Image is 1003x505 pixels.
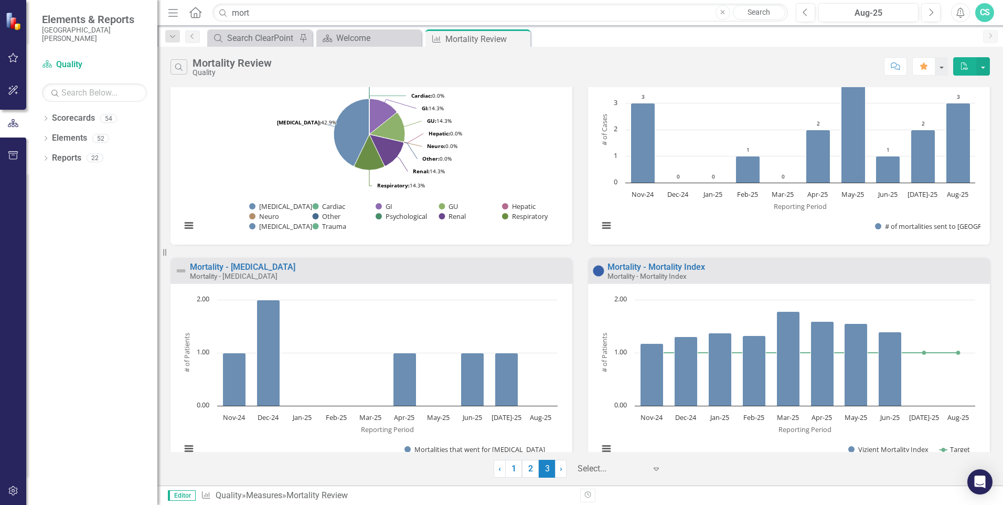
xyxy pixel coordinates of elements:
div: Chart. Highcharts interactive chart. [176,294,567,465]
a: Measures [246,490,282,500]
path: Jun-25, 1. Mortalities that went for organ procurement. [461,353,484,406]
span: 3 [539,460,556,478]
tspan: Renal: [413,167,430,175]
img: ClearPoint Strategy [5,12,24,30]
svg: Interactive chart [593,294,980,465]
text: Mar-25 [359,413,381,422]
svg: Interactive chart [593,71,980,242]
div: Double-Click to Edit [170,35,572,245]
path: Jan-25, 1.37. Vizient Mortality Index. [709,333,732,406]
a: 1 [505,460,522,478]
path: Renal, 1. [369,134,404,166]
text: Aug-25 [947,190,968,199]
path: Nov-24, 1.17. Vizient Mortality Index. [641,343,664,406]
text: 0 [712,173,715,180]
text: Jan-25 [292,413,312,422]
text: 14.3% [427,117,452,124]
a: Quality [42,59,147,71]
div: CS [975,3,994,22]
path: Feb-25, 1. # of mortalities sent to OMI. [736,156,760,183]
text: Jan-25 [702,190,722,199]
g: Vizient Mortality Index, series 1 of 2. Bar series with 10 bars. [641,300,959,406]
div: Search ClearPoint [227,31,296,45]
div: 22 [87,154,103,163]
a: 2 [522,460,539,478]
path: Apr-25, 1.59. Vizient Mortality Index. [811,321,834,406]
small: [GEOGRAPHIC_DATA][PERSON_NAME] [42,26,147,43]
svg: Interactive chart [176,294,563,465]
a: Welcome [319,31,419,45]
div: Aug-25 [822,7,915,19]
path: May-25, 1.55. Vizient Mortality Index. [845,323,868,406]
text: 3 [614,98,617,107]
div: Mortality Review [193,57,272,69]
text: Reporting Period [361,425,414,434]
div: Chart. Highcharts interactive chart. [593,294,985,465]
text: Nov-24 [641,413,663,422]
a: Scorecards [52,112,95,124]
text: Reporting Period [778,425,831,434]
div: » » [201,490,572,502]
button: Aug-25 [818,3,919,22]
text: Reporting Period [774,202,827,211]
button: Show Cancer [249,202,281,211]
tspan: Neuro: [427,142,445,150]
button: Show GU [439,202,458,211]
text: # of Patients [600,333,609,372]
button: Show Other [312,212,341,221]
button: Show Psychological [376,212,427,221]
path: Sepsis, 3. [334,99,369,166]
path: Aug-25, 3. # of mortalities sent to OMI. [946,103,970,183]
text: Feb-25 [326,413,347,422]
button: Show Cardiac [312,202,346,211]
text: May-25 [427,413,450,422]
text: Jun-25 [877,190,898,199]
button: Show Sepsis [249,222,279,231]
path: Respiratory, 1. [355,134,385,170]
text: 0.0% [429,130,462,137]
text: 0.0% [411,92,444,99]
text: Feb-25 [743,413,764,422]
button: Show Target [940,445,970,454]
text: Dec-24 [667,190,689,199]
div: Chart. Highcharts interactive chart. [593,71,985,242]
path: Jul-25, 1. Mortalities that went for organ procurement. [495,353,518,406]
path: Jun-25, 1.39. Vizient Mortality Index. [879,332,902,406]
button: Show GI [376,202,392,211]
text: Feb-25 [737,190,758,199]
div: Double-Click to Edit [170,258,572,468]
div: 54 [100,114,117,123]
a: Quality [216,490,242,500]
text: 14.3% [422,104,444,112]
text: 2.00 [614,294,627,303]
text: Aug-25 [530,413,551,422]
text: Apr-25 [394,413,414,422]
text: Apr-25 [807,190,828,199]
text: 1.00 [614,347,627,356]
button: Show Hepatic [502,202,536,211]
path: Feb-25, 1.32. Vizient Mortality Index. [743,335,766,406]
path: Apr-25, 2. # of mortalities sent to OMI. [806,130,830,183]
text: 0.0% [427,142,457,150]
path: Mar-25, 1.78. Vizient Mortality Index. [777,311,800,406]
span: Elements & Reports [42,13,147,26]
text: May-25 [841,190,864,199]
text: Apr-25 [812,413,832,422]
text: 0.00 [614,400,627,409]
text: Mar-25 [777,413,799,422]
text: 14.3% [377,182,425,189]
div: Mortality Review [286,490,348,500]
text: May-25 [845,413,867,422]
text: 14.3% [413,167,445,175]
path: GI, 1. [369,99,397,134]
button: Show Respiratory [502,212,548,221]
span: ‹ [498,464,501,474]
div: Quality [193,69,272,77]
text: 3 [957,93,960,100]
text: 1 [887,146,890,153]
button: Show Trauma [312,222,346,231]
text: # of Cases [600,114,609,145]
path: Nov-24, 3. # of mortalities sent to OMI. [631,103,655,183]
path: GU, 1. [369,113,405,142]
tspan: [MEDICAL_DATA]: [277,119,321,126]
